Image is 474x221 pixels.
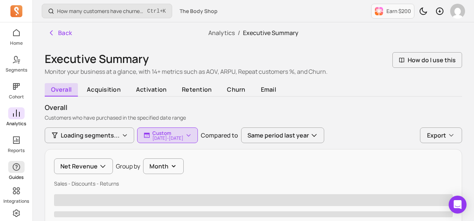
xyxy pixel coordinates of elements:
span: Export [427,131,446,140]
button: Same period last year [241,127,324,143]
p: How many customers have churned? [57,7,144,15]
p: Monitor your business at a glance, with 14+ metrics such as AOV, ARPU, Repeat customers %, and Ch... [45,67,328,76]
p: Sales - Discounts - Returns [54,180,453,187]
span: The Body Shop [180,7,218,15]
button: Loading segments... [45,127,134,143]
p: Analytics [6,121,26,127]
span: churn [221,83,252,96]
p: overall [45,102,462,113]
span: Executive Summary [243,29,298,37]
p: Customers who have purchased in the specified date range [45,114,462,121]
button: Toggle dark mode [416,4,431,19]
span: retention [176,83,218,96]
button: The Body Shop [175,4,222,18]
button: Net Revenue [54,158,113,174]
img: avatar [450,4,465,19]
span: email [255,83,282,96]
span: ‌ [54,194,453,206]
p: Group by [116,162,140,171]
span: Loading segments... [61,131,120,140]
p: Integrations [3,198,29,204]
p: Custom [152,130,183,136]
button: Guides [8,160,25,182]
button: Back [45,25,75,40]
span: / [235,29,243,37]
button: Earn $200 [371,4,414,19]
p: Earn $200 [386,7,411,15]
button: Export [420,127,462,143]
div: Open Intercom Messenger [449,196,467,214]
h1: Executive Summary [45,52,328,66]
span: + [147,7,166,15]
p: Compared to [201,131,238,140]
p: Home [10,40,23,46]
p: Reports [8,148,25,154]
span: overall [45,83,78,97]
a: Analytics [208,29,235,37]
span: ‌ [54,211,453,217]
p: Guides [9,174,23,180]
span: acquisition [81,83,127,96]
span: activation [130,83,173,96]
p: Cohort [9,94,24,100]
button: How do I use this [392,52,462,68]
button: Custom[DATE]-[DATE] [137,127,198,143]
button: Month [143,158,184,174]
kbd: Ctrl [147,7,160,15]
p: [DATE] - [DATE] [152,136,183,141]
kbd: K [163,8,166,14]
button: How many customers have churned?Ctrl+K [42,4,172,18]
p: Segments [6,67,27,73]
